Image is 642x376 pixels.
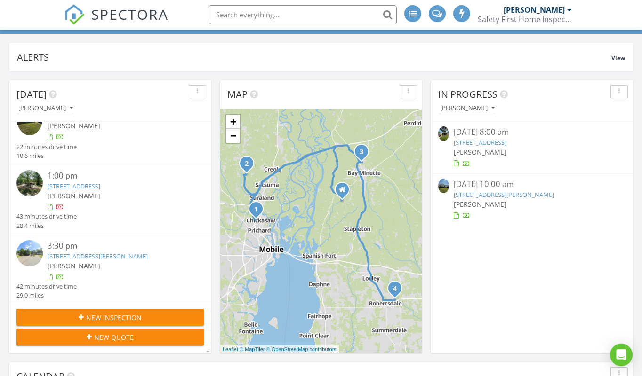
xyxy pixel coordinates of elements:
[226,115,240,129] a: Zoom in
[48,171,188,182] div: 1:00 pm
[16,152,77,161] div: 10.6 miles
[438,88,498,101] span: In Progress
[16,309,204,326] button: New Inspection
[48,192,100,201] span: [PERSON_NAME]
[16,212,77,221] div: 43 minutes drive time
[64,5,85,25] img: The Best Home Inspection Software - Spectora
[16,282,77,291] div: 42 minutes drive time
[16,241,43,267] img: streetview
[16,171,43,197] img: streetview
[256,209,262,215] div: 254 4th Ave , Chickasaw, AL 36611
[393,286,397,293] i: 4
[209,6,397,24] input: Search everything...
[440,105,495,112] div: [PERSON_NAME]
[16,143,77,152] div: 22 minutes drive time
[611,55,625,63] span: View
[48,182,100,191] a: [STREET_ADDRESS]
[16,102,75,115] button: [PERSON_NAME]
[247,164,252,169] div: 9064 Sweetgum Dr, Saraland, AL 36571
[16,241,204,301] a: 3:30 pm [STREET_ADDRESS][PERSON_NAME] [PERSON_NAME] 42 minutes drive time 29.0 miles
[220,346,339,354] div: |
[16,291,77,300] div: 29.0 miles
[240,347,265,352] a: © MapTiler
[18,105,73,112] div: [PERSON_NAME]
[438,127,449,141] img: 9376148%2Fcover_photos%2F1cTyPa0VCTB2uEg5WKos%2Fsmall.jpg
[16,101,204,161] a: 10:00 am [STREET_ADDRESS][PERSON_NAME] [PERSON_NAME] 22 minutes drive time 10.6 miles
[16,222,77,231] div: 28.4 miles
[438,127,626,169] a: [DATE] 8:00 am [STREET_ADDRESS] [PERSON_NAME]
[17,51,611,64] div: Alerts
[266,347,337,352] a: © OpenStreetMap contributors
[48,262,100,271] span: [PERSON_NAME]
[86,313,142,323] span: New Inspection
[48,252,148,261] a: [STREET_ADDRESS][PERSON_NAME]
[254,207,258,213] i: 1
[94,333,134,343] span: New Quote
[226,129,240,143] a: Zoom out
[454,200,506,209] span: [PERSON_NAME]
[438,179,449,194] img: 9358956%2Fcover_photos%2FdbWrfwSp4MAWTMb7Rwt5%2Fsmall.jpg
[16,171,204,231] a: 1:00 pm [STREET_ADDRESS] [PERSON_NAME] 43 minutes drive time 28.4 miles
[438,102,497,115] button: [PERSON_NAME]
[395,289,401,294] div: 203 Cardinal Dr, Robertsdale, AL 36567
[454,127,610,139] div: [DATE] 8:00 am
[454,179,610,191] div: [DATE] 10:00 am
[16,88,47,101] span: [DATE]
[454,139,506,147] a: [STREET_ADDRESS]
[438,179,626,221] a: [DATE] 10:00 am [STREET_ADDRESS][PERSON_NAME] [PERSON_NAME]
[342,190,348,196] div: 40340 County Road 39, Bay Minette Alabama 36507
[16,329,204,346] button: New Quote
[48,122,100,131] span: [PERSON_NAME]
[227,88,248,101] span: Map
[454,191,554,199] a: [STREET_ADDRESS][PERSON_NAME]
[504,6,565,15] div: [PERSON_NAME]
[360,149,363,156] i: 3
[454,148,506,157] span: [PERSON_NAME]
[91,5,169,24] span: SPECTORA
[64,13,169,32] a: SPECTORA
[478,15,572,24] div: Safety First Home Inspections Inc
[361,152,367,157] div: 2603 Scarlet Dr, Bay Minette, AL 36507
[48,241,188,252] div: 3:30 pm
[610,344,633,367] div: Open Intercom Messenger
[223,347,238,352] a: Leaflet
[245,161,249,168] i: 2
